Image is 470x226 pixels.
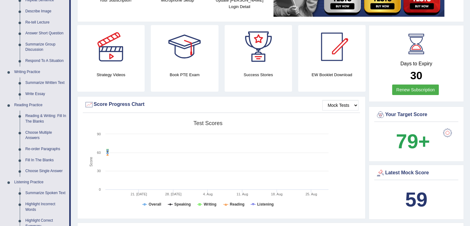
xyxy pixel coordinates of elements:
[84,100,358,109] div: Score Progress Chart
[11,177,69,188] a: Listening Practice
[257,202,273,206] tspan: Listening
[97,132,101,136] text: 90
[203,192,213,196] tspan: 4. Aug
[149,202,161,206] tspan: Overall
[193,120,222,126] tspan: Test scores
[271,192,282,196] tspan: 18. Aug
[410,69,422,81] b: 30
[97,169,101,173] text: 30
[236,192,248,196] tspan: 11. Aug
[165,192,181,196] tspan: 28. [DATE]
[405,188,427,211] b: 59
[174,202,191,206] tspan: Speaking
[230,202,244,206] tspan: Reading
[225,72,292,78] h4: Success Stories
[23,155,69,166] a: Fill In The Blanks
[376,110,457,120] div: Your Target Score
[23,144,69,155] a: Re-order Paragraphs
[11,67,69,78] a: Writing Practice
[23,28,69,39] a: Answer Short Question
[151,72,218,78] h4: Book PTE Exam
[376,168,457,178] div: Latest Mock Score
[23,39,69,55] a: Summarize Group Discussion
[23,166,69,177] a: Choose Single Answer
[23,111,69,127] a: Reading & Writing: Fill In The Blanks
[23,89,69,100] a: Write Essay
[97,151,101,154] text: 60
[77,72,145,78] h4: Strategy Videos
[23,188,69,199] a: Summarize Spoken Text
[131,192,147,196] tspan: 21. [DATE]
[298,72,366,78] h4: EW Booklet Download
[23,6,69,17] a: Describe Image
[99,188,101,191] text: 0
[376,61,457,67] h4: Days to Expiry
[23,55,69,67] a: Respond To A Situation
[306,192,317,196] tspan: 25. Aug
[396,130,430,153] b: 79+
[23,17,69,28] a: Re-tell Lecture
[23,199,69,215] a: Highlight Incorrect Words
[23,127,69,144] a: Choose Multiple Answers
[89,157,93,167] tspan: Score
[204,202,216,206] tspan: Writing
[23,77,69,89] a: Summarize Written Text
[11,100,69,111] a: Reading Practice
[392,85,439,95] a: Renew Subscription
